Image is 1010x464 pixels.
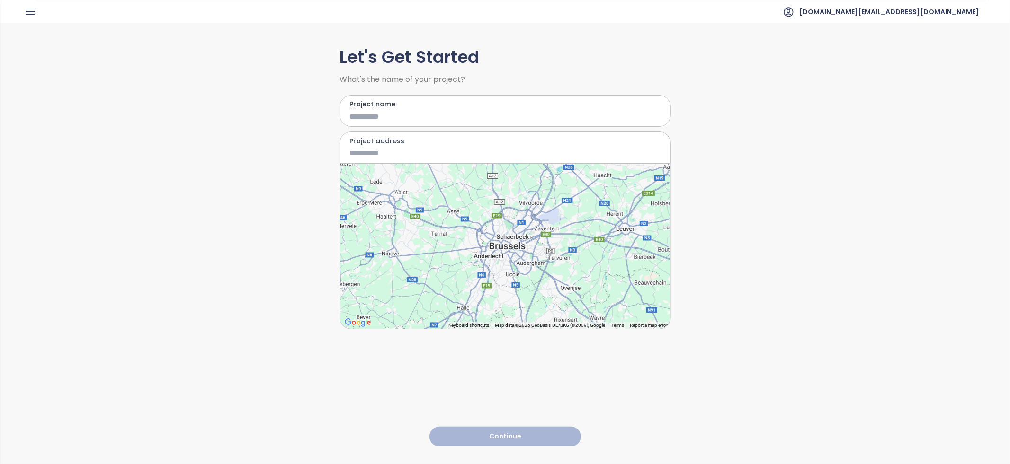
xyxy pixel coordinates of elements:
a: Terms (opens in new tab) [611,323,624,328]
span: Map data ©2025 GeoBasis-DE/BKG (©2009), Google [495,323,605,328]
img: Google [342,316,374,329]
span: What's the name of your project? [340,76,671,83]
button: Keyboard shortcuts [448,322,489,329]
label: Project name [349,99,661,109]
label: Project address [349,136,661,146]
a: Report a map error [630,323,668,328]
button: Continue [429,427,581,447]
a: Open this area in Google Maps (opens a new window) [342,316,374,329]
span: [DOMAIN_NAME][EMAIL_ADDRESS][DOMAIN_NAME] [799,0,979,23]
h1: Let's Get Started [340,44,671,71]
